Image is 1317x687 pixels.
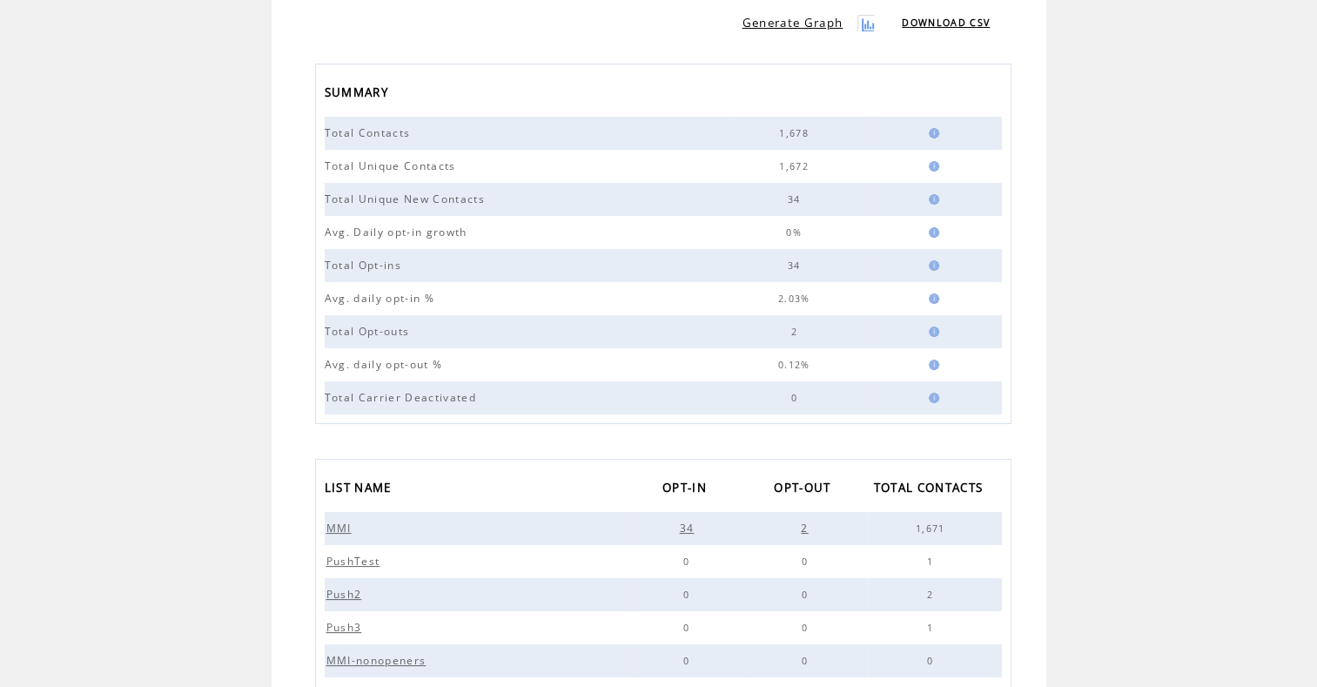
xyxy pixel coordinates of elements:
span: MMI [326,521,356,535]
span: 34 [788,193,805,205]
a: Push3 [325,621,368,633]
span: Push3 [326,620,366,635]
span: 0 [683,655,694,667]
span: 1 [927,556,937,568]
span: 0 [802,556,812,568]
img: help.gif [924,161,939,172]
img: help.gif [924,293,939,304]
span: 0 [683,556,694,568]
span: 0 [802,655,812,667]
span: SUMMARY [325,80,393,109]
span: 2 [790,326,801,338]
span: 0 [683,589,694,601]
span: Avg. Daily opt-in growth [325,225,472,239]
img: help.gif [924,128,939,138]
span: 0.12% [778,359,815,371]
img: help.gif [924,393,939,403]
span: Total Opt-outs [325,324,414,339]
span: 0 [802,589,812,601]
a: Generate Graph [742,15,843,30]
span: 0 [927,655,937,667]
a: OPT-OUT [774,475,839,504]
span: 2.03% [778,293,815,305]
a: Push2 [325,588,368,600]
a: 2 [799,522,814,534]
span: 0 [802,622,812,634]
a: PushTest [325,555,386,567]
a: TOTAL CONTACTS [874,475,992,504]
img: help.gif [924,327,939,337]
a: MMI-nonopeners [325,654,433,666]
img: help.gif [924,194,939,205]
span: TOTAL CONTACTS [874,475,988,504]
span: Avg. daily opt-out % [325,357,447,372]
span: PushTest [326,554,385,569]
span: 1,672 [779,160,813,172]
span: OPT-IN [662,475,711,504]
span: Total Contacts [325,125,415,140]
span: 34 [788,259,805,272]
span: 0% [786,226,806,239]
span: Push2 [326,587,366,602]
span: 0 [683,622,694,634]
a: 34 [678,522,701,534]
span: 34 [680,521,699,535]
span: Total Unique Contacts [325,158,460,173]
span: 1,671 [916,522,950,535]
span: 1,678 [779,127,813,139]
img: help.gif [924,360,939,370]
span: OPT-OUT [774,475,835,504]
img: help.gif [924,260,939,271]
span: Total Carrier Deactivated [325,390,480,405]
span: 2 [927,589,937,601]
span: Total Unique New Contacts [325,192,489,206]
span: 1 [927,622,937,634]
a: OPT-IN [662,475,716,504]
a: DOWNLOAD CSV [902,17,990,29]
a: LIST NAME [325,475,400,504]
span: Avg. daily opt-in % [325,291,439,306]
span: LIST NAME [325,475,396,504]
span: 2 [801,521,812,535]
img: help.gif [924,227,939,238]
span: MMI-nonopeners [326,653,431,668]
a: MMI [325,522,358,534]
span: 0 [790,392,801,404]
span: Total Opt-ins [325,258,406,273]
